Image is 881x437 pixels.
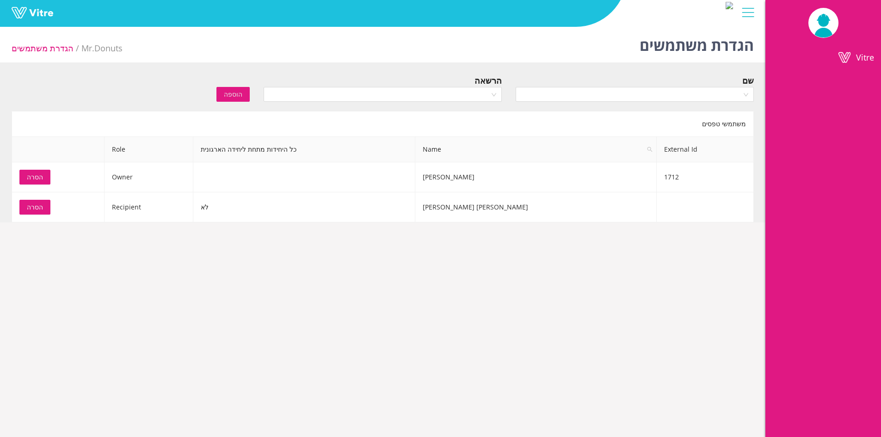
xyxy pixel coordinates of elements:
button: הסרה [19,200,50,215]
div: שם [742,74,754,87]
span: Vitre [856,52,874,63]
span: 1712 [664,172,679,181]
th: כל היחידות מתחת ליחידה הארגונית [193,137,415,162]
div: משתמשי טפסים [12,111,754,136]
span: Recipient [112,203,141,211]
td: [PERSON_NAME] [PERSON_NAME] [415,192,657,222]
span: 396 [81,43,123,54]
button: הסרה [19,170,50,185]
span: search [647,147,653,152]
td: [PERSON_NAME] [415,162,657,192]
div: הרשאה [474,74,502,87]
span: Owner [112,172,133,181]
th: External Id [657,137,754,162]
span: Name [415,137,656,162]
button: הוספה [216,87,250,102]
a: Vitre [765,46,881,68]
span: הסרה [27,202,43,212]
span: הסרה [27,172,43,182]
img: 63bc81e7-6da2-4be9-a766-b6d34d0145b3.png [726,2,733,9]
span: search [643,137,656,162]
td: לא [193,192,415,222]
h1: הגדרת משתמשים [640,23,754,62]
th: Role [105,137,193,162]
li: הגדרת משתמשים [12,42,81,55]
img: UserPic.png [808,8,838,37]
